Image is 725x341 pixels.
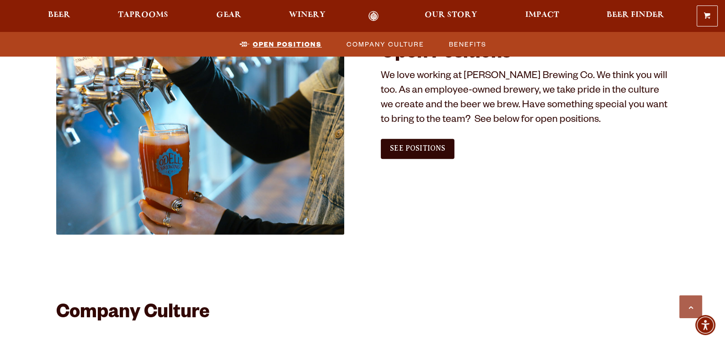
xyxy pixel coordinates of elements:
[112,11,174,21] a: Taprooms
[390,144,445,152] span: See Positions
[48,11,70,19] span: Beer
[210,11,247,21] a: Gear
[118,11,168,19] span: Taprooms
[341,37,429,51] a: Company Culture
[347,37,424,51] span: Company Culture
[679,295,702,318] a: Scroll to top
[425,11,477,19] span: Our Story
[519,11,565,21] a: Impact
[695,315,715,335] div: Accessibility Menu
[381,70,669,128] p: We love working at [PERSON_NAME] Brewing Co. We think you will too. As an employee-owned brewery,...
[443,37,491,51] a: Benefits
[56,43,344,235] img: Jobs_1
[234,37,326,51] a: Open Positions
[42,11,76,21] a: Beer
[525,11,559,19] span: Impact
[607,11,664,19] span: Beer Finder
[56,303,669,325] h2: Company Culture
[253,37,322,51] span: Open Positions
[283,11,331,21] a: Winery
[356,11,390,21] a: Odell Home
[381,139,454,159] a: See Positions
[601,11,670,21] a: Beer Finder
[289,11,325,19] span: Winery
[449,37,486,51] span: Benefits
[419,11,483,21] a: Our Story
[216,11,241,19] span: Gear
